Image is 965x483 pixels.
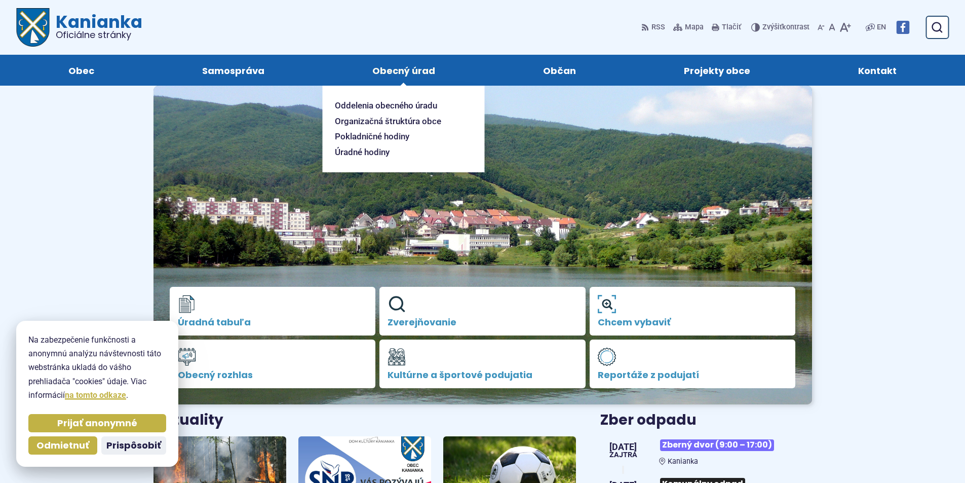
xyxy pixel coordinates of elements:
[335,144,460,160] a: Úradné hodiny
[762,23,809,32] span: kontrast
[651,21,665,33] span: RSS
[153,413,223,428] h3: Aktuality
[335,129,409,144] span: Pokladničné hodiny
[590,287,796,336] a: Chcem vybaviť
[16,8,142,47] a: Logo Kanianka, prejsť na domovskú stránku.
[379,287,586,336] a: Zverejňovanie
[598,317,788,327] span: Chcem vybaviť
[668,457,698,466] span: Kanianka
[640,55,794,86] a: Projekty obce
[598,370,788,380] span: Reportáže z podujatí
[896,21,909,34] img: Prejsť na Facebook stránku
[335,98,460,114] a: Oddelenia obecného úradu
[660,439,774,451] span: Zberný dvor (9:00 – 17:00)
[816,17,827,38] button: Zmenšiť veľkosť písma
[815,55,941,86] a: Kontakt
[710,17,743,38] button: Tlačiť
[641,17,667,38] a: RSS
[875,21,888,33] a: EN
[858,55,897,86] span: Kontakt
[106,440,161,452] span: Prispôsobiť
[335,144,390,160] span: Úradné hodiny
[28,436,97,455] button: Odmietnuť
[388,317,577,327] span: Zverejňovanie
[379,340,586,388] a: Kultúrne a športové podujatia
[671,17,706,38] a: Mapa
[28,333,166,402] p: Na zabezpečenie funkčnosti a anonymnú analýzu návštevnosti táto webstránka ukladá do vášho prehli...
[684,55,750,86] span: Projekty obce
[24,55,138,86] a: Obec
[600,435,812,466] a: Zberný dvor (9:00 – 17:00) Kanianka [DATE] Zajtra
[68,55,94,86] span: Obec
[50,13,142,40] h1: Kanianka
[543,55,576,86] span: Občan
[685,21,704,33] span: Mapa
[158,55,308,86] a: Samospráva
[16,8,50,47] img: Prejsť na domovskú stránku
[600,413,812,428] h3: Zber odpadu
[827,17,837,38] button: Nastaviť pôvodnú veľkosť písma
[837,17,853,38] button: Zväčšiť veľkosť písma
[609,452,637,459] span: Zajtra
[57,418,137,429] span: Prijať anonymné
[178,370,368,380] span: Obecný rozhlas
[202,55,264,86] span: Samospráva
[170,287,376,336] a: Úradná tabuľa
[499,55,620,86] a: Občan
[751,17,812,38] button: Zvýšiťkontrast
[762,23,782,31] span: Zvýšiť
[36,440,89,452] span: Odmietnuť
[877,21,886,33] span: EN
[335,114,441,129] span: Organizačná štruktúra obce
[56,30,142,40] span: Oficiálne stránky
[609,442,637,452] span: [DATE]
[590,340,796,388] a: Reportáže z podujatí
[65,390,126,400] a: na tomto odkaze
[335,129,460,144] a: Pokladničné hodiny
[28,414,166,432] button: Prijať anonymné
[328,55,479,86] a: Obecný úrad
[388,370,577,380] span: Kultúrne a športové podujatia
[722,23,741,32] span: Tlačiť
[178,317,368,327] span: Úradná tabuľa
[335,114,460,129] a: Organizačná štruktúra obce
[372,55,435,86] span: Obecný úrad
[101,436,166,455] button: Prispôsobiť
[335,98,437,114] span: Oddelenia obecného úradu
[170,340,376,388] a: Obecný rozhlas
